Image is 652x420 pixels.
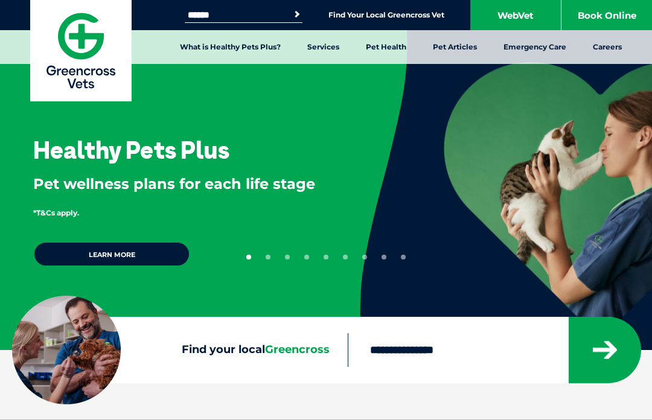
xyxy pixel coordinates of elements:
label: Find your local [12,343,348,357]
a: Careers [580,30,635,64]
a: Emergency Care [490,30,580,64]
span: *T&Cs apply. [33,208,79,217]
a: What is Healthy Pets Plus? [167,30,294,64]
button: 8 of 9 [382,255,386,259]
button: 5 of 9 [324,255,328,259]
button: 3 of 9 [285,255,290,259]
span: Greencross [265,343,330,356]
a: Services [294,30,353,64]
button: 1 of 9 [246,255,251,259]
button: 7 of 9 [362,255,367,259]
h3: Healthy Pets Plus [33,138,229,162]
a: Learn more [33,241,190,267]
a: Pet Articles [420,30,490,64]
button: 6 of 9 [343,255,348,259]
button: 4 of 9 [304,255,309,259]
a: Find Your Local Greencross Vet [328,10,444,20]
button: 2 of 9 [266,255,270,259]
p: Pet wellness plans for each life stage [33,174,321,194]
button: 9 of 9 [401,255,406,259]
a: Pet Health [353,30,420,64]
button: Search [291,8,303,21]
